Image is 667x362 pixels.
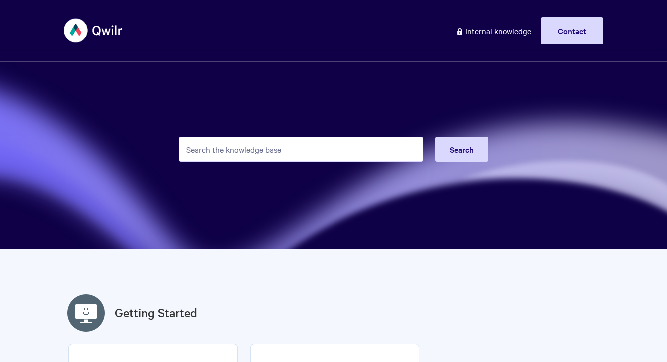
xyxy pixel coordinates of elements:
input: Search the knowledge base [179,137,423,162]
a: Contact [541,17,603,44]
a: Internal knowledge [448,17,539,44]
a: Getting Started [115,304,197,322]
button: Search [435,137,488,162]
img: Qwilr Help Center [64,12,123,49]
span: Search [450,144,474,155]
